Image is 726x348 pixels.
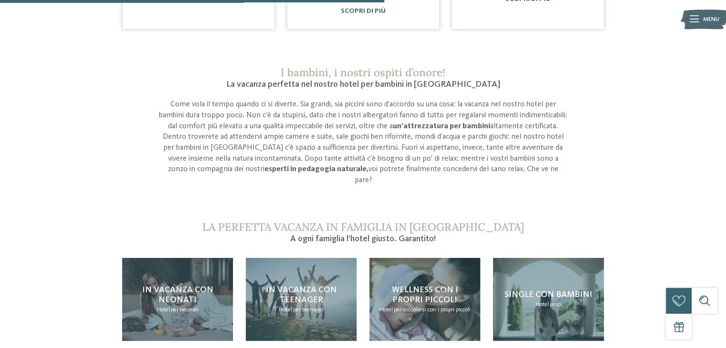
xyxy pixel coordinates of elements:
[266,286,337,305] span: In vacanza con teenager
[226,80,500,89] span: La vacanza perfetta nel nostro hotel per bambini in [GEOGRAPHIC_DATA]
[340,8,385,14] a: Scopri di più
[264,165,368,173] strong: esperti in pedagogia naturale,
[157,307,170,313] span: Hotel
[293,307,324,313] span: per teenager
[379,307,392,313] span: Hotel
[202,220,524,234] span: La perfetta vacanza in famiglia in [GEOGRAPHIC_DATA]
[281,65,445,79] span: I bambini, i nostri ospiti d’onore!
[290,235,436,243] span: A ogni famiglia l’hotel giusto. Garantito!
[142,286,213,305] span: In vacanza con neonati
[505,290,592,299] span: Single con bambini
[393,307,470,313] span: per coccolarsi con i propri piccoli
[279,307,292,313] span: Hotel
[159,99,568,186] p: Come vola il tempo quando ci si diverte. Sia grandi, sia piccini sono d’accordo su una cosa: la v...
[122,258,233,341] a: Hotel per bambini in Trentino: giochi e avventure a volontà In vacanza con neonati Hotel per neonati
[369,258,480,341] a: Hotel per bambini in Trentino: giochi e avventure a volontà Wellness con i propri piccoli Hotel p...
[391,286,458,305] span: Wellness con i propri piccoli
[171,307,199,313] span: per neonati
[393,123,490,130] strong: un’attrezzatura per bambini
[549,301,561,307] span: unici
[493,258,604,341] a: Hotel per bambini in Trentino: giochi e avventure a volontà Single con bambini Hotel unici
[535,301,548,307] span: Hotel
[246,258,357,341] a: Hotel per bambini in Trentino: giochi e avventure a volontà In vacanza con teenager Hotel per tee...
